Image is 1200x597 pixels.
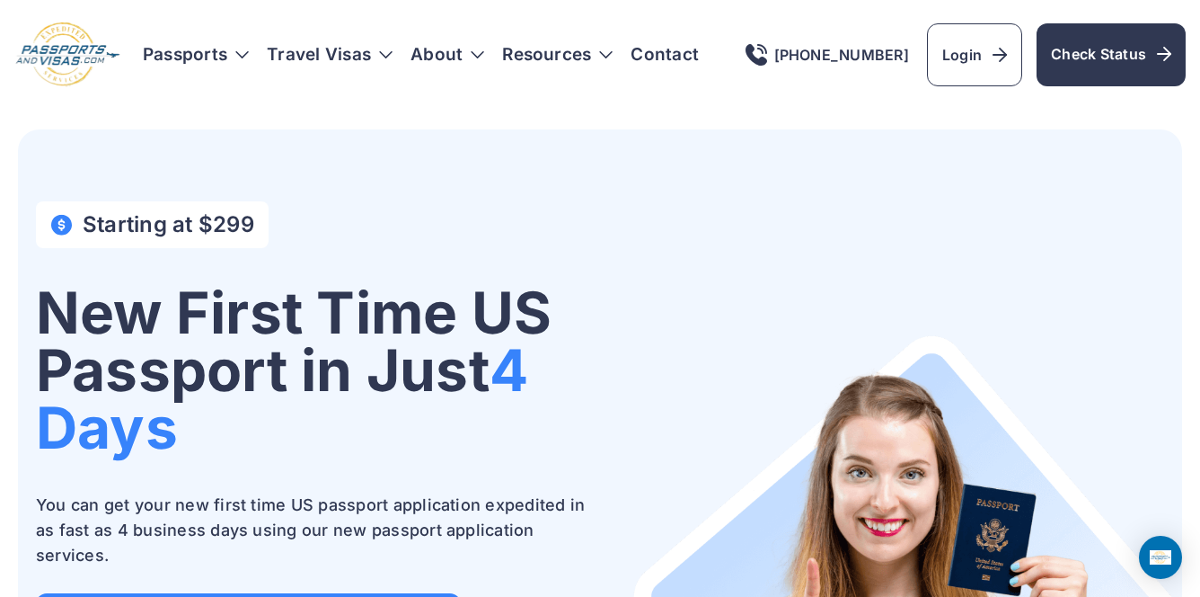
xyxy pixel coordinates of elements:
[36,493,586,568] p: You can get your new first time US passport application expedited in as fast as 4 business days u...
[14,22,121,88] img: Logo
[746,44,909,66] a: [PHONE_NUMBER]
[1037,23,1186,86] a: Check Status
[83,212,254,237] h4: Starting at $299
[502,46,613,64] h3: Resources
[942,44,1007,66] span: Login
[1139,536,1182,579] div: Open Intercom Messenger
[36,284,586,457] h1: New First Time US Passport in Just
[1051,43,1171,65] span: Check Status
[36,335,528,462] span: 4 Days
[267,46,393,64] h3: Travel Visas
[631,46,699,64] a: Contact
[143,46,249,64] h3: Passports
[410,46,463,64] a: About
[927,23,1022,86] a: Login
